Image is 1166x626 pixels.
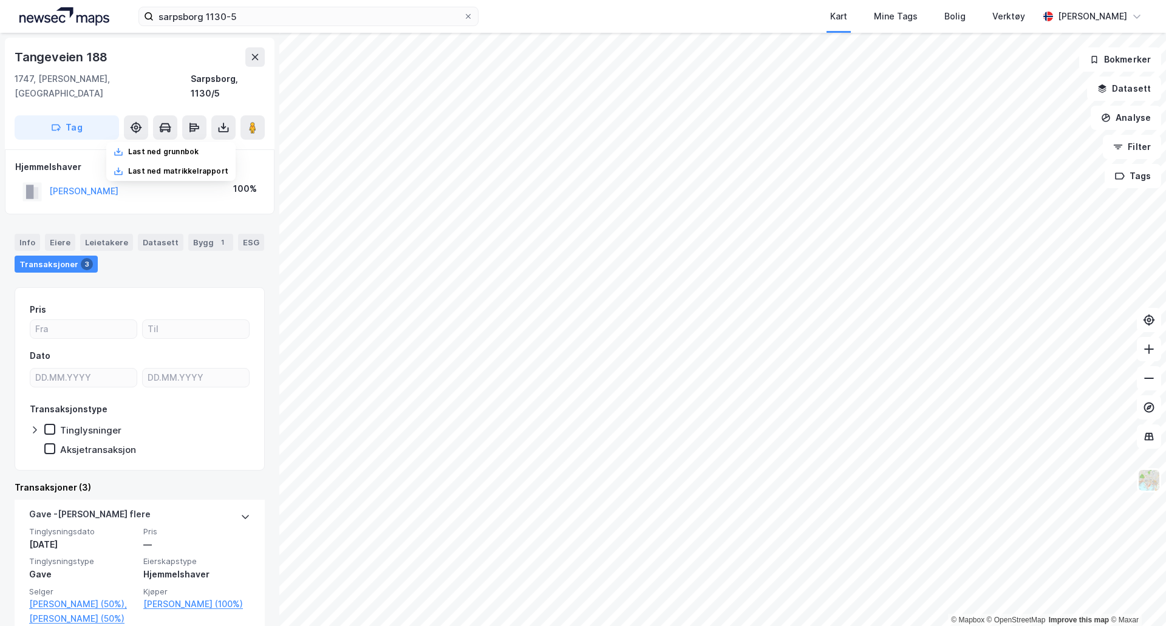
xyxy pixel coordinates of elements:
[143,587,250,597] span: Kjøper
[15,72,191,101] div: 1747, [PERSON_NAME], [GEOGRAPHIC_DATA]
[30,349,50,363] div: Dato
[29,537,136,552] div: [DATE]
[143,369,249,387] input: DD.MM.YYYY
[15,256,98,273] div: Transaksjoner
[30,302,46,317] div: Pris
[15,160,264,174] div: Hjemmelshaver
[944,9,966,24] div: Bolig
[29,567,136,582] div: Gave
[29,526,136,537] span: Tinglysningsdato
[1049,616,1109,624] a: Improve this map
[238,234,264,251] div: ESG
[143,320,249,338] input: Til
[81,258,93,270] div: 3
[216,236,228,248] div: 1
[60,444,136,455] div: Aksjetransaksjon
[1137,469,1161,492] img: Z
[874,9,918,24] div: Mine Tags
[1103,135,1161,159] button: Filter
[29,611,136,626] a: [PERSON_NAME] (50%)
[143,526,250,537] span: Pris
[29,556,136,566] span: Tinglysningstype
[30,402,107,417] div: Transaksjonstype
[1087,77,1161,101] button: Datasett
[951,616,984,624] a: Mapbox
[60,424,121,436] div: Tinglysninger
[188,234,233,251] div: Bygg
[1058,9,1127,24] div: [PERSON_NAME]
[15,480,265,495] div: Transaksjoner (3)
[143,556,250,566] span: Eierskapstype
[29,587,136,597] span: Selger
[1091,106,1161,130] button: Analyse
[15,115,119,140] button: Tag
[138,234,183,251] div: Datasett
[30,320,137,338] input: Fra
[143,537,250,552] div: —
[154,7,463,26] input: Søk på adresse, matrikkel, gårdeiere, leietakere eller personer
[1105,164,1161,188] button: Tags
[80,234,133,251] div: Leietakere
[830,9,847,24] div: Kart
[1079,47,1161,72] button: Bokmerker
[143,597,250,611] a: [PERSON_NAME] (100%)
[128,147,199,157] div: Last ned grunnbok
[143,567,250,582] div: Hjemmelshaver
[992,9,1025,24] div: Verktøy
[987,616,1046,624] a: OpenStreetMap
[128,166,228,176] div: Last ned matrikkelrapport
[30,369,137,387] input: DD.MM.YYYY
[45,234,75,251] div: Eiere
[15,47,110,67] div: Tangeveien 188
[29,507,151,526] div: Gave - [PERSON_NAME] flere
[191,72,265,101] div: Sarpsborg, 1130/5
[19,7,109,26] img: logo.a4113a55bc3d86da70a041830d287a7e.svg
[1105,568,1166,626] div: Kontrollprogram for chat
[1105,568,1166,626] iframe: Chat Widget
[15,234,40,251] div: Info
[233,182,257,196] div: 100%
[29,597,136,611] a: [PERSON_NAME] (50%),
